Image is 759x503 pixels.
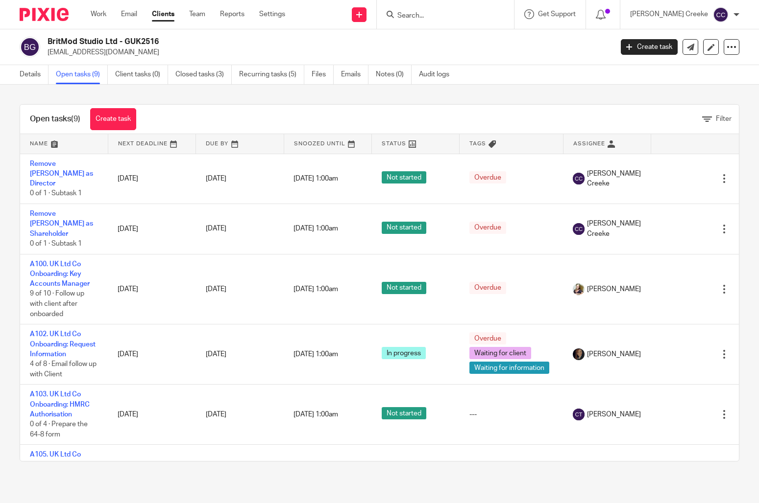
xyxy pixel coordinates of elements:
[115,65,168,84] a: Client tasks (0)
[90,108,136,130] a: Create task
[206,226,226,232] span: [DATE]
[30,240,82,247] span: 0 of 1 · Subtask 1
[396,12,485,21] input: Search
[30,261,90,288] a: A100. UK Ltd Co Onboarding: Key Accounts Manager
[573,348,585,360] img: Screenshot%202023-08-23%20174648.png
[56,65,108,84] a: Open tasks (9)
[220,9,245,19] a: Reports
[573,409,585,420] img: svg%3E
[30,361,97,378] span: 4 of 8 · Email follow up with Client
[382,282,426,294] span: Not started
[587,410,641,419] span: [PERSON_NAME]
[30,190,82,197] span: 0 of 1 · Subtask 1
[716,115,732,122] span: Filter
[48,37,494,47] h2: BritMod Studio Ltd - GUK2516
[294,141,345,146] span: Snoozed Until
[48,47,606,57] p: [EMAIL_ADDRESS][DOMAIN_NAME]
[239,65,304,84] a: Recurring tasks (5)
[91,9,106,19] a: Work
[108,154,196,204] td: [DATE]
[20,65,49,84] a: Details
[30,160,93,187] a: Remove [PERSON_NAME] as Director
[294,411,338,418] span: [DATE] 1:00am
[108,254,196,324] td: [DATE]
[259,9,285,19] a: Settings
[587,169,641,189] span: [PERSON_NAME] Creeke
[121,9,137,19] a: Email
[20,37,40,57] img: svg%3E
[108,324,196,385] td: [DATE]
[382,407,426,419] span: Not started
[573,173,585,184] img: svg%3E
[108,385,196,445] td: [DATE]
[152,9,174,19] a: Clients
[312,65,334,84] a: Files
[30,451,90,478] a: A105. UK Ltd Co Onboarding: AML & CRA
[587,284,641,294] span: [PERSON_NAME]
[382,141,406,146] span: Status
[294,175,338,182] span: [DATE] 1:00am
[294,226,338,232] span: [DATE] 1:00am
[621,39,678,55] a: Create task
[419,65,457,84] a: Audit logs
[713,7,729,23] img: svg%3E
[30,391,90,418] a: A103. UK Ltd Co Onboarding: HMRC Authorisation
[469,222,506,234] span: Overdue
[382,347,426,359] span: In progress
[382,222,426,234] span: Not started
[341,65,368,84] a: Emails
[630,9,708,19] p: [PERSON_NAME] Creeke
[294,286,338,293] span: [DATE] 1:00am
[30,114,80,124] h1: Open tasks
[382,171,426,183] span: Not started
[469,362,549,374] span: Waiting for information
[376,65,412,84] a: Notes (0)
[573,283,585,295] img: Karin%20-%20Pic%202.jpg
[469,410,553,419] div: ---
[206,351,226,358] span: [DATE]
[469,141,486,146] span: Tags
[573,223,585,235] img: svg%3E
[587,349,641,359] span: [PERSON_NAME]
[469,171,506,183] span: Overdue
[71,115,80,123] span: (9)
[30,291,84,318] span: 9 of 10 · Follow up with client after onboarded
[538,11,576,18] span: Get Support
[30,331,96,358] a: A102. UK Ltd Co Onboarding: Request Information
[175,65,232,84] a: Closed tasks (3)
[108,204,196,254] td: [DATE]
[206,286,226,293] span: [DATE]
[469,332,506,344] span: Overdue
[30,210,93,237] a: Remove [PERSON_NAME] as Shareholder
[469,282,506,294] span: Overdue
[294,351,338,358] span: [DATE] 1:00am
[206,411,226,418] span: [DATE]
[206,175,226,182] span: [DATE]
[469,347,531,359] span: Waiting for client
[30,421,88,438] span: 0 of 4 · Prepare the 64-8 form
[189,9,205,19] a: Team
[20,8,69,21] img: Pixie
[587,219,641,239] span: [PERSON_NAME] Creeke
